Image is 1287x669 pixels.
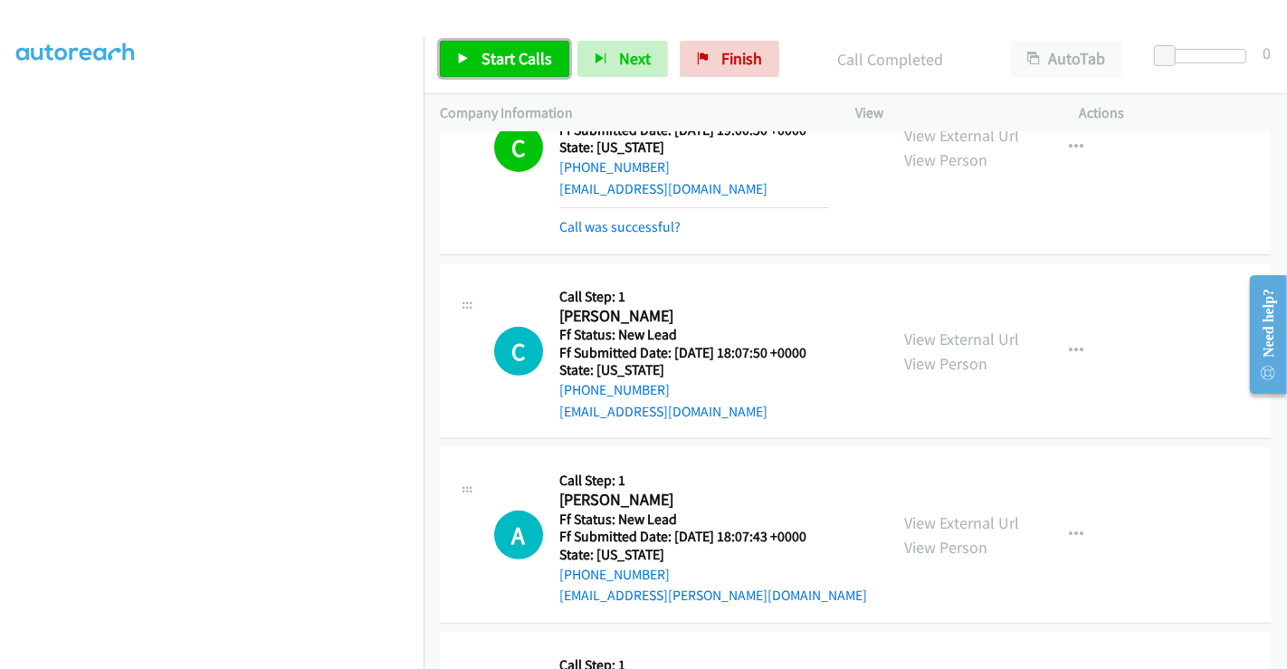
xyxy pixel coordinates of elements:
a: Finish [680,41,779,77]
div: 0 [1263,41,1271,65]
h1: C [494,123,543,172]
p: Company Information [440,102,823,124]
a: View Person [904,149,987,170]
a: [PHONE_NUMBER] [559,566,670,583]
div: The call is yet to be attempted [494,511,543,559]
h1: C [494,327,543,376]
iframe: Resource Center [1235,263,1287,406]
h2: [PERSON_NAME] [559,306,806,327]
h5: State: [US_STATE] [559,139,829,157]
a: View External Url [904,512,1019,533]
a: Start Calls [440,41,569,77]
h5: State: [US_STATE] [559,546,867,564]
p: View [855,102,1047,124]
h5: Ff Submitted Date: [DATE] 18:07:43 +0000 [559,528,867,546]
h2: [PERSON_NAME] [559,490,867,511]
a: [EMAIL_ADDRESS][PERSON_NAME][DOMAIN_NAME] [559,587,867,604]
a: View External Url [904,125,1019,146]
a: Call was successful? [559,218,681,235]
h5: Ff Status: New Lead [559,511,867,529]
a: View Person [904,353,987,374]
button: AutoTab [1010,41,1122,77]
span: Finish [721,48,762,69]
p: Call Completed [804,47,977,72]
span: Start Calls [481,48,552,69]
span: Next [619,48,651,69]
a: View External Url [904,329,1019,349]
a: [PHONE_NUMBER] [559,381,670,398]
a: [PHONE_NUMBER] [559,158,670,176]
h1: A [494,511,543,559]
div: Delay between calls (in seconds) [1163,49,1246,63]
button: Next [577,41,668,77]
h5: Call Step: 1 [559,288,806,306]
a: [EMAIL_ADDRESS][DOMAIN_NAME] [559,403,767,420]
h5: Ff Status: New Lead [559,326,806,344]
div: The call is yet to be attempted [494,327,543,376]
a: View Person [904,537,987,558]
h5: State: [US_STATE] [559,361,806,379]
a: [EMAIL_ADDRESS][DOMAIN_NAME] [559,180,767,197]
h5: Call Step: 1 [559,472,867,490]
p: Actions [1080,102,1272,124]
h5: Ff Submitted Date: [DATE] 18:07:50 +0000 [559,344,806,362]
